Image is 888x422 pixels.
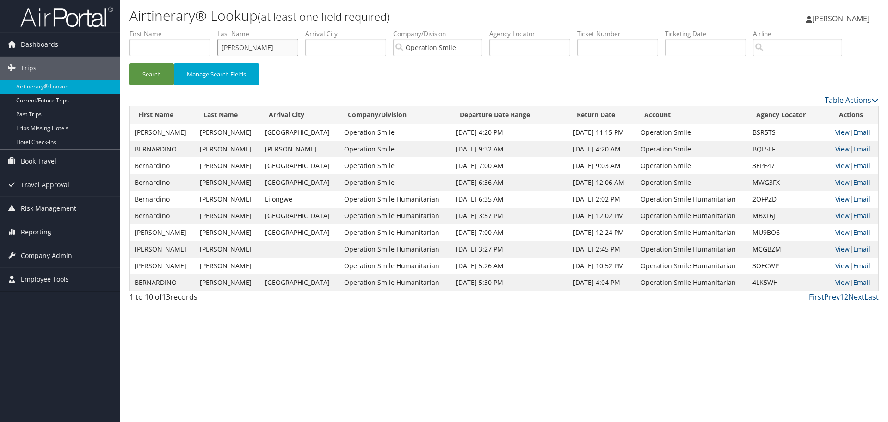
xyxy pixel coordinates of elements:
th: Company/Division [339,106,451,124]
td: [PERSON_NAME] [195,208,260,224]
a: View [835,178,850,187]
td: [GEOGRAPHIC_DATA] [260,157,339,174]
td: [GEOGRAPHIC_DATA] [260,274,339,291]
span: Risk Management [21,197,76,220]
label: Arrival City [305,29,393,38]
a: Email [853,128,870,137]
td: [PERSON_NAME] [130,241,195,258]
td: [PERSON_NAME] [195,141,260,157]
td: 3EPE47 [748,157,831,174]
th: Last Name: activate to sort column ascending [195,106,260,124]
td: Bernardino [130,174,195,191]
td: MCGBZM [748,241,831,258]
td: | [831,174,878,191]
td: Operation Smile [636,157,748,174]
td: [DATE] 5:30 PM [451,274,568,291]
td: MBXF6J [748,208,831,224]
td: [DATE] 3:27 PM [451,241,568,258]
td: [DATE] 3:57 PM [451,208,568,224]
td: 4LK5WH [748,274,831,291]
td: MU9BO6 [748,224,831,241]
td: Operation Smile Humanitarian [636,258,748,274]
a: View [835,278,850,287]
span: Trips [21,57,37,80]
td: [DATE] 2:02 PM [568,191,636,208]
td: [PERSON_NAME] [130,258,195,274]
a: Email [853,211,870,220]
label: Last Name [217,29,305,38]
td: Bernardino [130,191,195,208]
label: Agency Locator [489,29,577,38]
a: Email [853,145,870,153]
td: [GEOGRAPHIC_DATA] [260,124,339,141]
td: [PERSON_NAME] [195,274,260,291]
td: | [831,208,878,224]
td: | [831,157,878,174]
td: [DATE] 9:32 AM [451,141,568,157]
th: Return Date: activate to sort column ascending [568,106,636,124]
label: Ticket Number [577,29,665,38]
td: [PERSON_NAME] [195,157,260,174]
a: Email [853,178,870,187]
td: [DATE] 12:06 AM [568,174,636,191]
td: [DATE] 6:35 AM [451,191,568,208]
a: Email [853,161,870,170]
th: Agency Locator: activate to sort column ascending [748,106,831,124]
td: Operation Smile [636,124,748,141]
span: Book Travel [21,150,56,173]
a: Email [853,278,870,287]
td: Lilongwe [260,191,339,208]
td: [DATE] 11:15 PM [568,124,636,141]
td: Operation Smile [636,174,748,191]
td: Bernardino [130,157,195,174]
span: Company Admin [21,244,72,267]
td: [PERSON_NAME] [130,124,195,141]
a: View [835,228,850,237]
label: First Name [129,29,217,38]
td: [GEOGRAPHIC_DATA] [260,174,339,191]
td: [PERSON_NAME] [195,174,260,191]
td: | [831,224,878,241]
a: Email [853,195,870,203]
a: Table Actions [825,95,879,105]
button: Search [129,63,174,85]
th: Actions [831,106,878,124]
a: View [835,161,850,170]
td: Operation Smile [636,141,748,157]
td: [PERSON_NAME] [195,258,260,274]
a: Email [853,261,870,270]
td: | [831,191,878,208]
th: Departure Date Range: activate to sort column ascending [451,106,568,124]
td: [GEOGRAPHIC_DATA] [260,208,339,224]
td: Operation Smile Humanitarian [339,274,451,291]
a: First [809,292,824,302]
h1: Airtinerary® Lookup [129,6,629,25]
td: Operation Smile Humanitarian [636,241,748,258]
td: [DATE] 7:00 AM [451,224,568,241]
a: View [835,211,850,220]
td: [PERSON_NAME] [260,141,339,157]
td: Operation Smile Humanitarian [636,224,748,241]
td: BSR5TS [748,124,831,141]
a: View [835,128,850,137]
td: Bernardino [130,208,195,224]
td: Operation Smile Humanitarian [339,241,451,258]
label: Ticketing Date [665,29,753,38]
span: Travel Approval [21,173,69,196]
td: [DATE] 6:36 AM [451,174,568,191]
label: Company/Division [393,29,489,38]
a: Email [853,245,870,253]
td: MWG3FX [748,174,831,191]
td: Operation Smile Humanitarian [636,208,748,224]
a: Next [848,292,864,302]
td: | [831,274,878,291]
th: Account: activate to sort column ascending [636,106,748,124]
td: 3OECWP [748,258,831,274]
a: View [835,261,850,270]
td: 2QFPZD [748,191,831,208]
span: Dashboards [21,33,58,56]
td: Operation Smile Humanitarian [339,258,451,274]
td: | [831,124,878,141]
a: Email [853,228,870,237]
td: Operation Smile Humanitarian [339,191,451,208]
